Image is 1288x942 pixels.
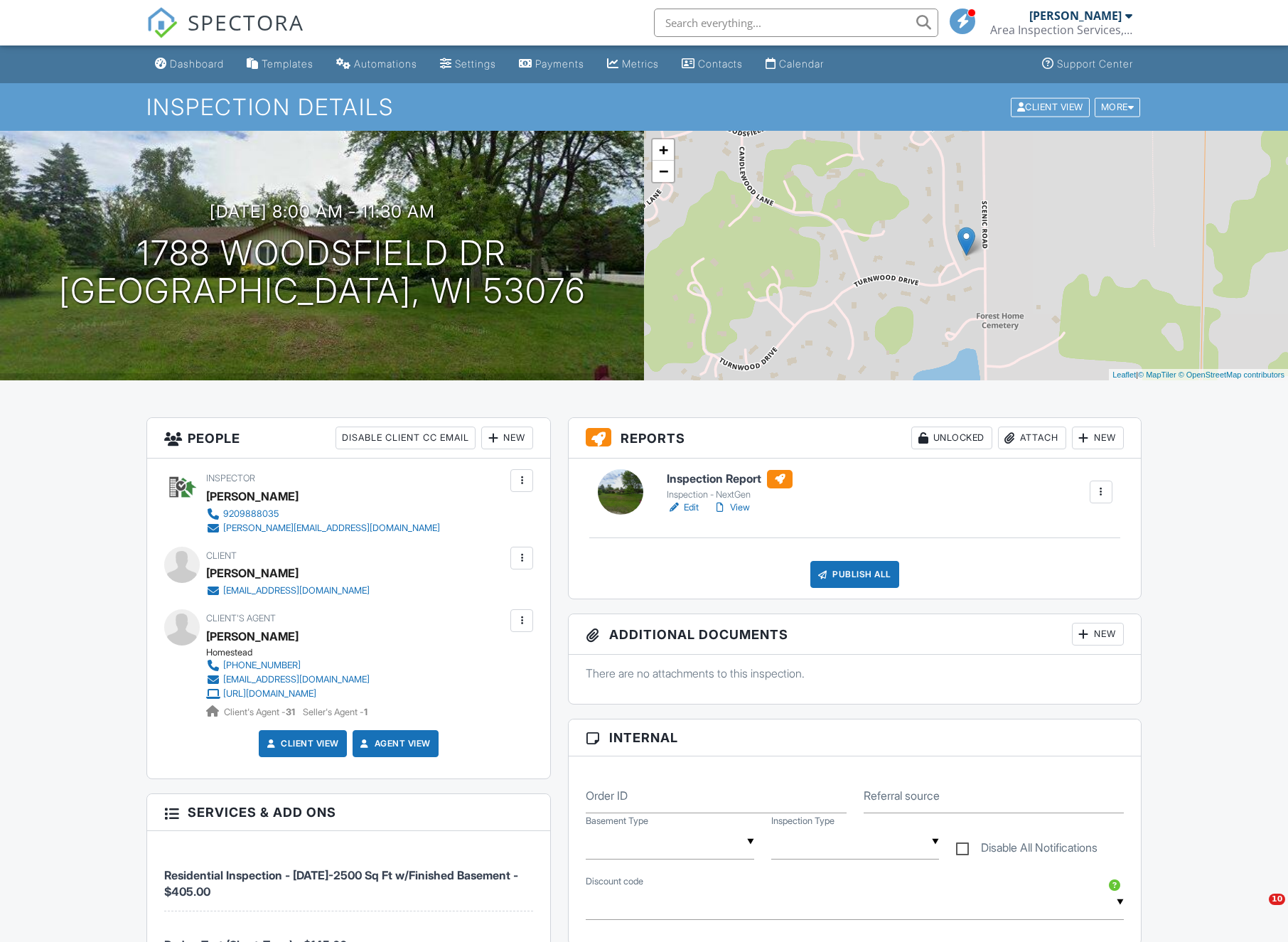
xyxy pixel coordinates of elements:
[206,550,237,561] span: Client
[147,418,550,459] h3: People
[206,584,370,598] a: [EMAIL_ADDRESS][DOMAIN_NAME]
[455,58,496,70] div: Settings
[147,794,550,831] h3: Services & Add ons
[241,51,319,77] a: Templates
[1112,370,1136,379] a: Leaflet
[206,486,299,507] div: [PERSON_NAME]
[667,470,793,501] a: Inspection Report Inspection - NextGen
[223,688,316,700] div: [URL][DOMAIN_NAME]
[206,473,255,483] span: Inspector
[1029,9,1122,23] div: [PERSON_NAME]
[331,51,423,77] a: Automations (Basic)
[164,868,518,898] span: Residential Inspection - [DATE]-2500 Sq Ft w/Finished Basement - $405.00
[667,489,793,501] div: Inspection - NextGen
[303,707,367,717] span: Seller's Agent -
[667,501,699,515] a: Edit
[1179,370,1284,379] a: © OpenStreetMap contributors
[1240,894,1274,928] iframe: Intercom live chat
[206,521,440,535] a: [PERSON_NAME][EMAIL_ADDRESS][DOMAIN_NAME]
[206,673,370,687] a: [EMAIL_ADDRESS][DOMAIN_NAME]
[146,95,1142,119] h1: Inspection Details
[586,665,1124,681] p: There are no attachments to this inspection.
[622,58,659,70] div: Metrics
[59,235,586,310] h1: 1788 Woodsfield Dr [GEOGRAPHIC_DATA], WI 53076
[586,875,643,888] label: Discount code
[354,58,417,70] div: Automations
[1072,427,1124,449] div: New
[1036,51,1139,77] a: Support Center
[146,19,304,49] a: SPECTORA
[210,202,435,221] h3: [DATE] 8:00 am - 11:30 am
[601,51,665,77] a: Metrics
[864,788,940,803] label: Referral source
[1138,370,1176,379] a: © MapTiler
[654,9,938,37] input: Search everything...
[262,58,313,70] div: Templates
[535,58,584,70] div: Payments
[206,507,440,521] a: 9209888035
[206,626,299,647] a: [PERSON_NAME]
[206,658,370,673] a: [PHONE_NUMBER]
[164,842,533,911] li: Service: Residential Inspection - 2001-2500 Sq Ft w/Finished Basement
[569,418,1141,459] h3: Reports
[760,51,830,77] a: Calendar
[956,841,1098,859] label: Disable All Notifications
[1109,369,1288,381] div: |
[1011,97,1090,117] div: Client View
[1072,623,1124,646] div: New
[206,562,299,584] div: [PERSON_NAME]
[223,674,370,685] div: [EMAIL_ADDRESS][DOMAIN_NAME]
[434,51,502,77] a: Settings
[569,719,1141,756] h3: Internal
[779,58,824,70] div: Calendar
[653,139,674,161] a: Zoom in
[676,51,748,77] a: Contacts
[810,561,899,588] div: Publish All
[586,815,648,828] label: Basement Type
[1269,894,1285,905] span: 10
[713,501,750,515] a: View
[911,427,992,449] div: Unlocked
[206,687,370,701] a: [URL][DOMAIN_NAME]
[667,470,793,488] h6: Inspection Report
[223,508,279,520] div: 9209888035
[364,707,367,717] strong: 1
[513,51,590,77] a: Payments
[336,427,476,449] div: Disable Client CC Email
[653,161,674,182] a: Zoom out
[224,707,297,717] span: Client's Agent -
[990,23,1132,37] div: Area Inspection Services, LLC
[286,707,295,717] strong: 31
[1009,101,1093,112] a: Client View
[1095,97,1141,117] div: More
[206,613,276,623] span: Client's Agent
[586,788,628,803] label: Order ID
[998,427,1066,449] div: Attach
[264,737,339,751] a: Client View
[569,614,1141,655] h3: Additional Documents
[1057,58,1133,70] div: Support Center
[188,7,304,37] span: SPECTORA
[206,647,381,658] div: Homestead
[223,585,370,596] div: [EMAIL_ADDRESS][DOMAIN_NAME]
[170,58,224,70] div: Dashboard
[223,523,440,534] div: [PERSON_NAME][EMAIL_ADDRESS][DOMAIN_NAME]
[223,660,301,671] div: [PHONE_NUMBER]
[146,7,178,38] img: The Best Home Inspection Software - Spectora
[771,815,834,828] label: Inspection Type
[481,427,533,449] div: New
[149,51,230,77] a: Dashboard
[358,737,431,751] a: Agent View
[698,58,743,70] div: Contacts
